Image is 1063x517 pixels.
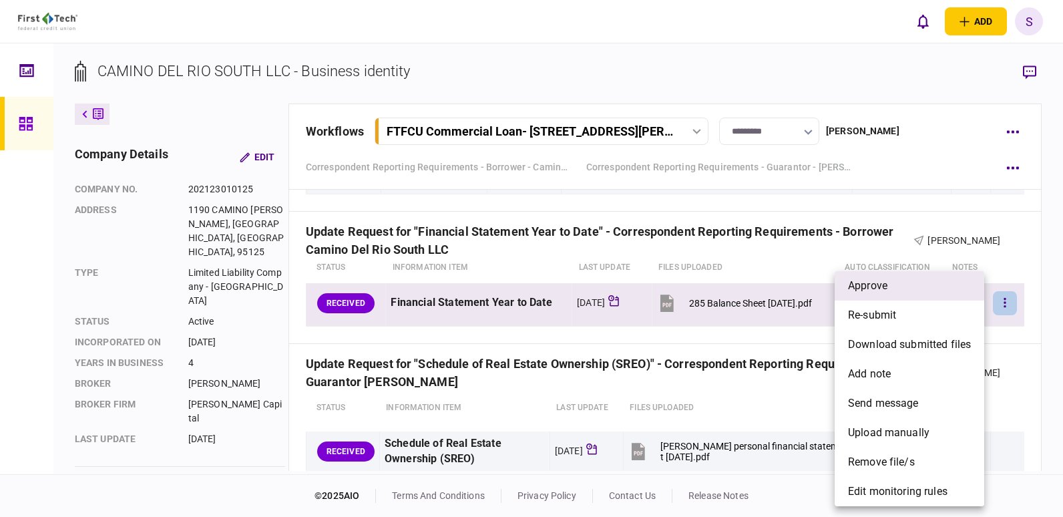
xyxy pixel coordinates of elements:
[848,337,971,353] span: download submitted files
[848,454,915,470] span: remove file/s
[848,366,891,382] span: add note
[848,307,896,323] span: re-submit
[848,484,947,500] span: edit monitoring rules
[848,395,919,411] span: send message
[848,425,929,441] span: upload manually
[848,278,887,294] span: approve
